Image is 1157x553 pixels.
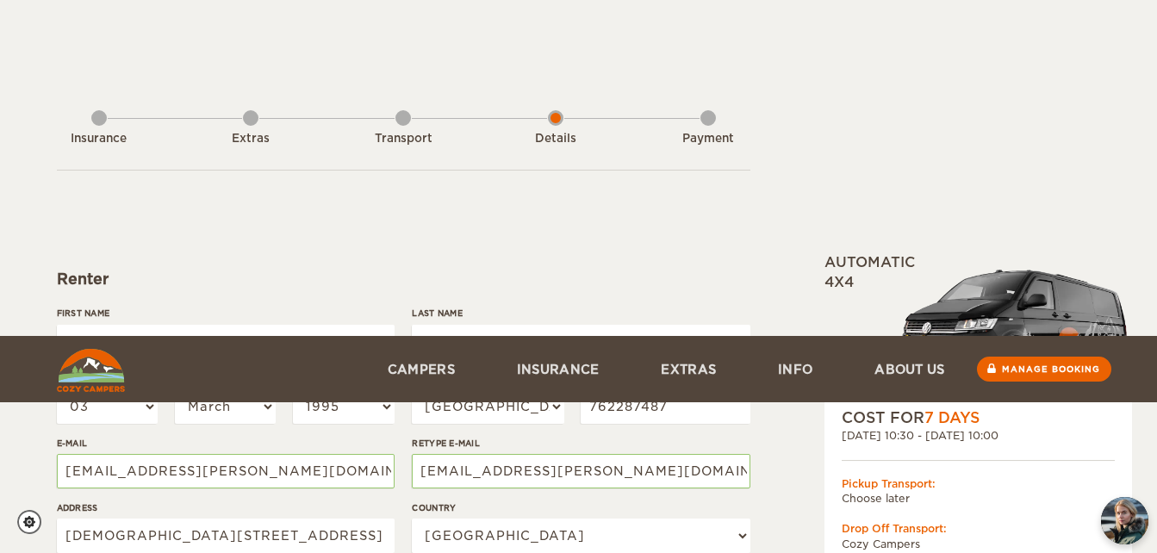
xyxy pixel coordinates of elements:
img: Cozy Campers [57,349,125,392]
div: Insurance [52,131,146,147]
input: e.g. William [57,325,395,359]
a: Campers [357,336,486,402]
a: Extras [630,336,747,402]
label: First Name [57,307,395,320]
img: stor-langur-223.png [893,258,1132,407]
button: chat-button [1101,497,1148,544]
div: Renter [57,269,750,289]
span: 7 Days [924,409,980,426]
a: About us [843,336,975,402]
label: Address [57,501,395,514]
div: COST FOR [842,407,1115,428]
div: [DATE] 10:30 - [DATE] 10:00 [842,428,1115,443]
div: Pickup Transport: [842,476,1115,491]
div: Transport [356,131,451,147]
input: e.g. Smith [412,325,750,359]
input: e.g. example@example.com [57,454,395,488]
div: Drop Off Transport: [842,521,1115,536]
div: Payment [661,131,756,147]
td: Cozy Campers [842,537,1115,551]
input: e.g. example@example.com [412,454,750,488]
a: Cookie settings [17,510,53,534]
div: Details [508,131,603,147]
a: Manage booking [977,357,1111,382]
a: Info [747,336,843,402]
div: Extras [203,131,298,147]
div: Automatic 4x4 [824,253,1132,407]
label: Retype E-mail [412,437,750,450]
input: e.g. Street, City, Zip Code [57,519,395,553]
input: e.g. 1 234 567 890 [581,389,750,424]
a: Insurance [486,336,631,402]
label: Country [412,501,750,514]
img: Freyja at Cozy Campers [1101,497,1148,544]
label: Last Name [412,307,750,320]
label: E-mail [57,437,395,450]
td: Choose later [842,491,1115,506]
